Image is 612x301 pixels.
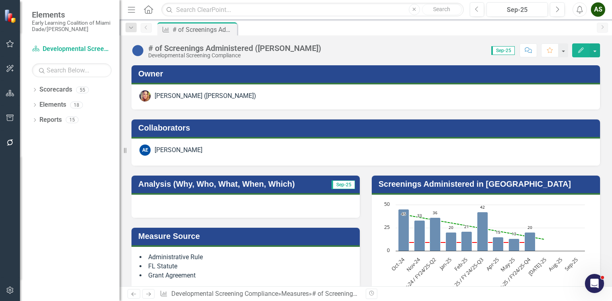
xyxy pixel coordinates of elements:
img: Laurie Dunn [139,90,151,102]
div: [PERSON_NAME] ([PERSON_NAME]) [155,92,256,101]
h3: Measure Source [138,232,356,240]
text: Nov-24 [405,256,422,273]
input: Search Below... [32,63,112,77]
div: Developmental Screening Compliance [148,53,321,59]
text: 20 [449,225,453,230]
div: [PERSON_NAME] [155,146,202,155]
div: 15 [66,117,78,123]
a: Reports [39,115,62,125]
a: Developmental Screening Compliance [171,290,278,297]
text: 15 [496,229,500,235]
div: Sep-25 [489,5,545,15]
h3: Analysis (Why, Who, What, When, Which) [138,180,327,188]
path: Jun-25 / FY24/25-Q4, 20. Total # of Screenings. [525,233,535,251]
div: # of Screenings Administered ([PERSON_NAME]) [173,25,235,35]
span: Elements [32,10,112,20]
text: 42 [480,204,485,210]
div: AE [139,145,151,156]
span: Sep-25 [491,46,515,55]
h3: Collaborators [138,123,596,132]
div: # of Screenings Administered ([PERSON_NAME]) [312,290,449,297]
text: Dec-24 / FY24/25-Q2 [399,256,437,295]
span: FL Statute [148,262,177,270]
a: Developmental Screening Compliance [32,45,112,54]
button: Sep-25 [486,2,548,17]
span: Grant Agreement [148,272,196,279]
text: Jan-25 [437,256,453,272]
text: Aug-25 [547,256,564,273]
div: 55 [76,86,89,93]
text: 33 [417,213,422,218]
text: 20 [528,225,532,230]
div: # of Screenings Administered ([PERSON_NAME]) [148,44,321,53]
text: Sep-25 [563,256,579,272]
text: Apr-25 [484,256,500,272]
text: Oct-24 [390,256,406,272]
text: May-25 [499,256,516,273]
path: Apr-25, 15. Total # of Screenings. [493,237,504,251]
path: Mar-25 / FY 24/25-Q3, 42. Total # of Screenings. [477,212,488,251]
span: Administrative Rule [148,253,203,261]
span: Search [433,6,450,12]
img: ClearPoint Strategy [4,9,18,23]
a: Scorecards [39,85,72,94]
h3: Owner [138,69,596,78]
path: Jan-25, 20. Total # of Screenings. [446,233,457,251]
text: 50 [384,200,390,207]
input: Search ClearPoint... [161,3,463,17]
path: Dec-24 / FY24/25-Q2, 36. Total # of Screenings. [430,218,441,251]
div: 18 [70,102,83,108]
small: Early Learning Coalition of Miami Dade/[PERSON_NAME] [32,20,112,33]
div: » » [160,289,360,299]
text: Feb-25 [453,256,469,272]
text: 36 [433,210,437,215]
text: 13 [512,231,516,236]
g: Total # of Screenings, series 1 of 3. Bar series with 12 bars. [398,205,578,251]
button: AS [591,2,605,17]
button: Search [422,4,462,15]
text: 21 [464,224,469,229]
path: Feb-25, 21. Total # of Screenings. [461,232,472,251]
h3: Screenings Administered in [GEOGRAPHIC_DATA] [379,180,596,188]
text: [DATE]-25 [527,256,548,277]
text: Jun-25 / FY24/25-Q4 [494,256,532,294]
iframe: Intercom live chat [585,274,604,293]
text: 25 [384,223,390,231]
a: Elements [39,100,66,109]
path: May-25, 13. Total # of Screenings. [509,239,520,251]
a: Measures [281,290,309,297]
text: Mar-25 / FY 24/25-Q3 [445,256,484,296]
path: Oct-24, 45. Total # of Screenings. [398,209,409,251]
img: No Information [131,44,144,57]
path: Nov-24, 33. Total # of Screenings. [414,221,425,251]
text: 45 [401,211,406,217]
span: Sep-25 [331,180,355,189]
text: 0 [387,246,390,254]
